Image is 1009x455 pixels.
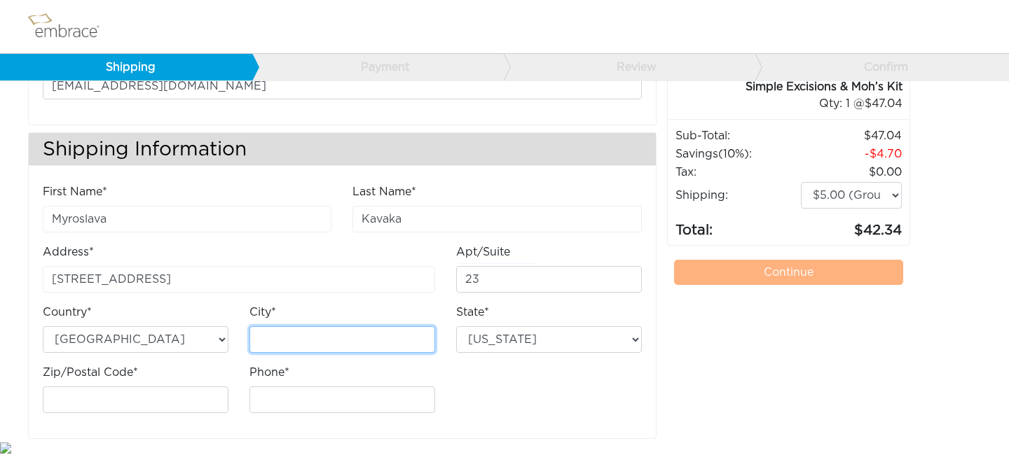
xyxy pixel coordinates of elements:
label: Last Name* [352,183,416,200]
td: 0.00 [800,163,902,181]
a: Continue [674,260,904,285]
td: Shipping: [675,181,800,209]
label: Country* [43,304,92,321]
td: 47.04 [800,127,902,145]
span: (10%) [718,148,749,160]
label: Apt/Suite [456,244,510,260]
span: 47.04 [865,98,902,109]
label: Zip/Postal Code* [43,364,138,381]
label: First Name* [43,183,107,200]
a: Payment [252,54,504,80]
label: Phone* [249,364,289,381]
td: Tax: [675,163,800,181]
img: logo.png [25,9,116,44]
div: Simple Excisions & Moh’s Kit [668,78,903,95]
label: Address* [43,244,94,260]
a: Confirm [755,54,1007,80]
td: Sub-Total: [675,127,800,145]
div: 1 @ [685,95,903,112]
td: Total: [675,209,800,241]
label: State* [456,304,489,321]
td: 42.34 [800,209,902,241]
label: City* [249,304,276,321]
td: Savings : [675,145,800,163]
h3: Shipping Information [29,133,656,166]
a: Review [503,54,755,80]
td: 4.70 [800,145,902,163]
